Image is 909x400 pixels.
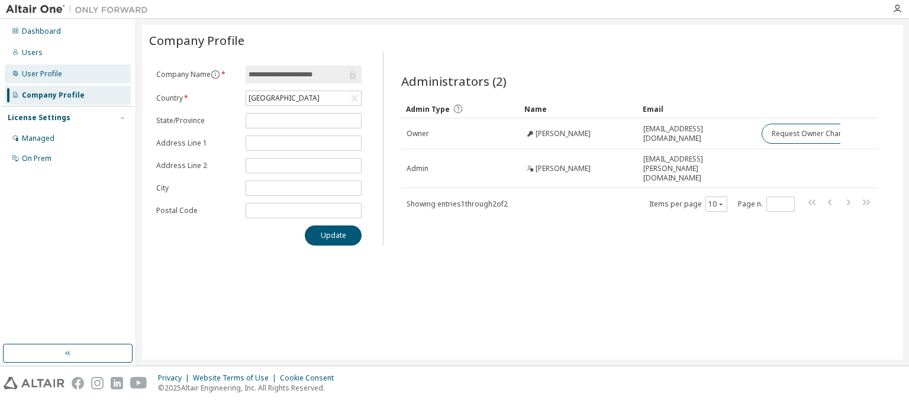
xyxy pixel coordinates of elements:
p: © 2025 Altair Engineering, Inc. All Rights Reserved. [158,383,341,393]
label: City [156,183,238,193]
span: Administrators (2) [401,73,507,89]
div: User Profile [22,69,62,79]
div: On Prem [22,154,51,163]
img: altair_logo.svg [4,377,65,389]
img: linkedin.svg [111,377,123,389]
img: instagram.svg [91,377,104,389]
div: Managed [22,134,54,143]
div: Name [524,99,633,118]
div: License Settings [8,113,70,122]
button: information [211,70,220,79]
div: Dashboard [22,27,61,36]
img: facebook.svg [72,377,84,389]
label: State/Province [156,116,238,125]
button: 10 [708,199,724,209]
button: Update [305,225,362,246]
div: Email [643,99,752,118]
img: youtube.svg [130,377,147,389]
div: Privacy [158,373,193,383]
label: Address Line 1 [156,138,238,148]
div: [GEOGRAPHIC_DATA] [247,92,321,105]
div: Company Profile [22,91,85,100]
label: Postal Code [156,206,238,215]
span: [PERSON_NAME] [536,129,591,138]
span: Items per page [649,196,727,212]
span: Owner [407,129,429,138]
div: [GEOGRAPHIC_DATA] [246,91,361,105]
span: [EMAIL_ADDRESS][DOMAIN_NAME] [643,124,751,143]
div: Website Terms of Use [193,373,280,383]
label: Address Line 2 [156,161,238,170]
span: [PERSON_NAME] [536,164,591,173]
div: Users [22,48,43,57]
span: Showing entries 1 through 2 of 2 [407,199,508,209]
span: [EMAIL_ADDRESS][PERSON_NAME][DOMAIN_NAME] [643,154,751,183]
div: Cookie Consent [280,373,341,383]
label: Country [156,93,238,103]
img: Altair One [6,4,154,15]
span: Company Profile [149,32,244,49]
button: Request Owner Change [762,124,862,144]
label: Company Name [156,70,238,79]
span: Admin Type [406,104,450,114]
span: Page n. [738,196,795,212]
span: Admin [407,164,428,173]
